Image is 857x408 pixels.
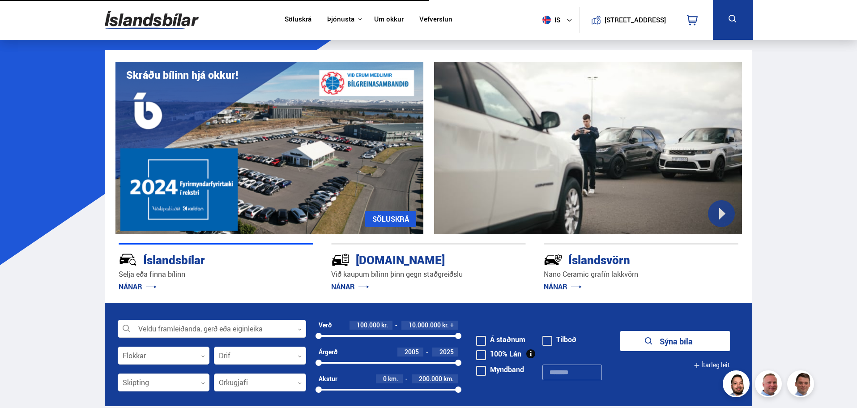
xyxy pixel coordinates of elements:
span: km. [443,375,454,382]
span: kr. [442,322,449,329]
label: 100% Lán [476,350,521,357]
span: km. [388,375,398,382]
span: 2025 [439,348,454,356]
img: G0Ugv5HjCgRt.svg [105,5,199,34]
a: NÁNAR [544,282,582,292]
span: + [450,322,454,329]
a: Vefverslun [419,15,452,25]
p: Nano Ceramic grafín lakkvörn [544,269,738,279]
div: Árgerð [319,348,337,356]
img: siFngHWaQ9KaOqBr.png [756,372,783,399]
label: Myndband [476,366,524,373]
label: Tilboð [542,336,576,343]
a: [STREET_ADDRESS] [584,7,671,33]
span: 10.000.000 [409,321,441,329]
span: 200.000 [419,374,442,383]
img: tr5P-W3DuiFaO7aO.svg [331,250,350,269]
a: SÖLUSKRÁ [365,211,416,227]
img: nhp88E3Fdnt1Opn2.png [724,372,751,399]
div: Íslandsbílar [119,251,281,267]
a: Um okkur [374,15,404,25]
span: is [539,16,561,24]
span: kr. [381,322,388,329]
img: -Svtn6bYgwAsiwNX.svg [544,250,563,269]
span: 0 [383,374,387,383]
label: Á staðnum [476,336,525,343]
button: is [539,7,579,33]
a: NÁNAR [119,282,157,292]
img: svg+xml;base64,PHN2ZyB4bWxucz0iaHR0cDovL3d3dy53My5vcmcvMjAwMC9zdmciIHdpZHRoPSI1MTIiIGhlaWdodD0iNT... [542,16,551,24]
button: Ítarleg leit [694,355,730,375]
a: Söluskrá [285,15,311,25]
p: Selja eða finna bílinn [119,269,313,279]
button: Sýna bíla [620,331,730,351]
a: NÁNAR [331,282,369,292]
img: FbJEzSuNWCJXmdc-.webp [789,372,815,399]
p: Við kaupum bílinn þinn gegn staðgreiðslu [331,269,526,279]
div: Verð [319,322,332,329]
button: Þjónusta [327,15,354,24]
div: Íslandsvörn [544,251,707,267]
button: [STREET_ADDRESS] [608,16,663,24]
img: JRvxyua_JYH6wB4c.svg [119,250,137,269]
h1: Skráðu bílinn hjá okkur! [126,69,238,81]
div: Akstur [319,375,337,382]
div: [DOMAIN_NAME] [331,251,494,267]
img: eKx6w-_Home_640_.png [115,62,423,234]
span: 2005 [405,348,419,356]
span: 100.000 [357,321,380,329]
